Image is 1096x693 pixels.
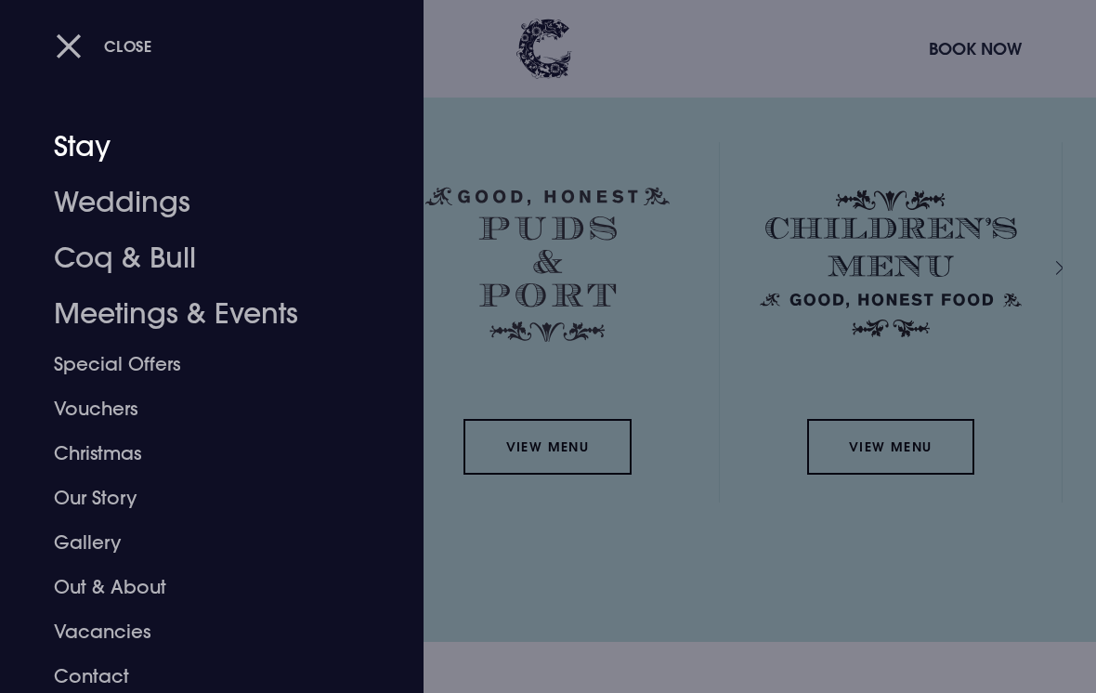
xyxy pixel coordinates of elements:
span: Close [104,36,152,56]
a: Weddings [54,175,345,230]
a: Meetings & Events [54,286,345,342]
a: Out & About [54,565,345,609]
a: Gallery [54,520,345,565]
a: Special Offers [54,342,345,386]
a: Christmas [54,431,345,476]
button: Close [56,27,152,65]
a: Our Story [54,476,345,520]
a: Vacancies [54,609,345,654]
a: Vouchers [54,386,345,431]
a: Coq & Bull [54,230,345,286]
a: Stay [54,119,345,175]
